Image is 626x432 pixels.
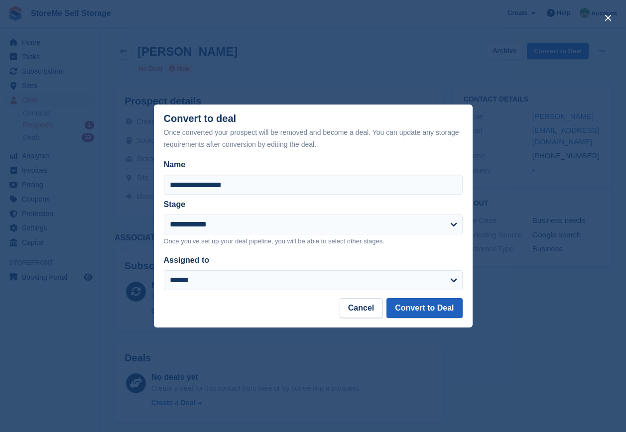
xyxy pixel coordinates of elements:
[340,298,382,318] button: Cancel
[164,200,186,209] label: Stage
[164,159,463,171] label: Name
[164,113,463,150] div: Convert to deal
[600,10,616,26] button: close
[164,236,463,246] p: Once you've set up your deal pipeline, you will be able to select other stages.
[164,126,463,150] div: Once converted your prospect will be removed and become a deal. You can update any storage requir...
[386,298,462,318] button: Convert to Deal
[164,256,210,264] label: Assigned to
